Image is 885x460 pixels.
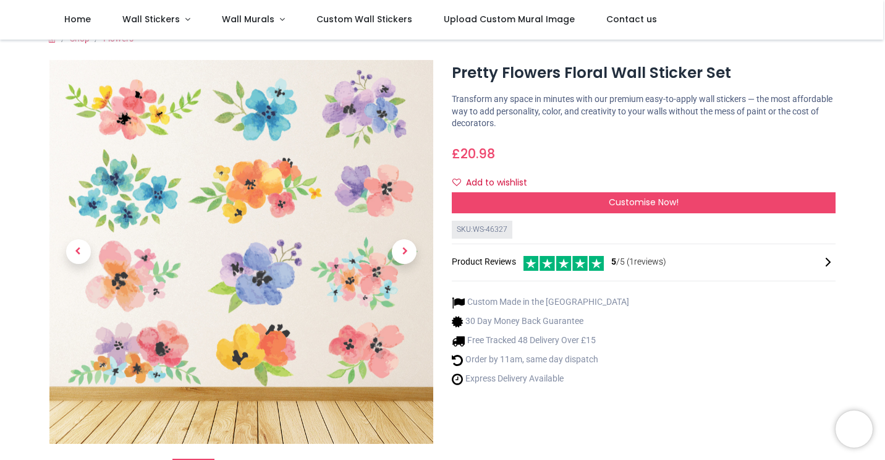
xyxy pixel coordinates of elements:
div: SKU: WS-46327 [452,221,512,239]
i: Add to wishlist [452,178,461,187]
span: Next [392,239,417,264]
span: Upload Custom Mural Image [444,13,575,25]
span: 20.98 [460,145,495,163]
span: Wall Murals [222,13,274,25]
iframe: Brevo live chat [836,411,873,448]
a: Next [376,117,433,386]
li: Free Tracked 48 Delivery Over £15 [452,334,629,347]
span: Customise Now! [609,196,679,208]
li: Express Delivery Available [452,373,629,386]
li: 30 Day Money Back Guarantee [452,315,629,328]
span: /5 ( 1 reviews) [611,256,666,268]
p: Transform any space in minutes with our premium easy-to-apply wall stickers — the most affordable... [452,93,836,130]
button: Add to wishlistAdd to wishlist [452,172,538,194]
span: £ [452,145,495,163]
span: Home [64,13,91,25]
span: Previous [66,239,91,264]
span: Contact us [606,13,657,25]
li: Custom Made in the [GEOGRAPHIC_DATA] [452,296,629,309]
span: Custom Wall Stickers [316,13,412,25]
img: Pretty Flowers Floral Wall Sticker Set [49,60,433,444]
h1: Pretty Flowers Floral Wall Sticker Set [452,62,836,83]
li: Order by 11am, same day dispatch [452,354,629,367]
div: Product Reviews [452,254,836,271]
span: 5 [611,257,616,266]
span: Wall Stickers [122,13,180,25]
a: Previous [49,117,107,386]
